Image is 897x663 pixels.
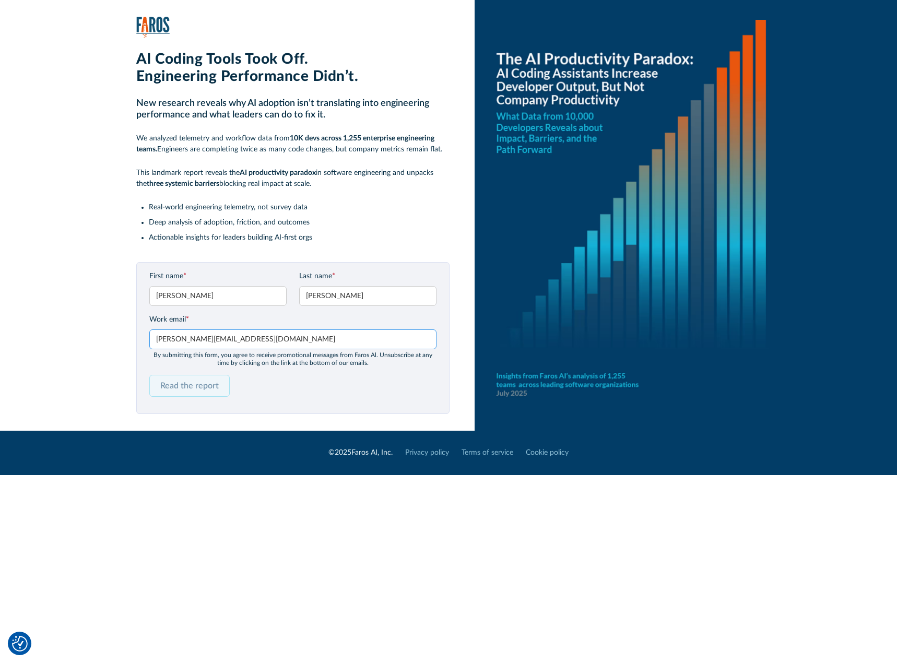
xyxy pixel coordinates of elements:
input: Read the report [149,375,230,397]
strong: AI productivity paradox [240,169,316,176]
li: Real-world engineering telemetry, not survey data [149,202,450,213]
label: Work email [149,314,436,325]
button: Cookie Settings [12,636,28,652]
div: © Faros AI, Inc. [328,447,393,458]
label: First name [149,271,287,282]
h2: New research reveals why AI adoption isn’t translating into engineering performance and what lead... [136,98,450,121]
li: Deep analysis of adoption, friction, and outcomes [149,217,450,228]
img: Revisit consent button [12,636,28,652]
h1: Engineering Performance Didn’t. [136,68,450,86]
a: Privacy policy [405,447,449,458]
a: Terms of service [462,447,513,458]
a: Cookie policy [526,447,569,458]
form: Email Form [149,271,436,405]
span: 2025 [335,449,351,456]
strong: three systemic barriers [147,180,219,187]
strong: 10K devs across 1,255 enterprise engineering teams. [136,135,434,153]
p: This landmark report reveals the in software engineering and unpacks the blocking real impact at ... [136,168,450,190]
label: Last name [299,271,436,282]
h1: AI Coding Tools Took Off. [136,51,450,68]
p: We analyzed telemetry and workflow data from Engineers are completing twice as many code changes,... [136,133,450,155]
div: By submitting this form, you agree to receive promotional messages from Faros Al. Unsubscribe at ... [149,351,436,366]
li: Actionable insights for leaders building AI-first orgs [149,232,450,243]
